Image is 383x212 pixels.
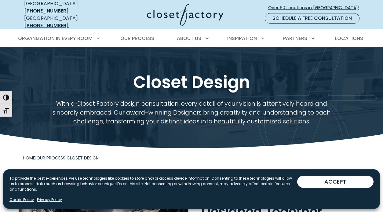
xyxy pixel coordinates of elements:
[120,35,154,42] span: Our Process
[268,5,364,11] span: Over 60 Locations in [GEOGRAPHIC_DATA]!
[268,2,364,13] a: Over 60 Locations in [GEOGRAPHIC_DATA]!
[335,35,363,42] span: Locations
[24,7,69,14] a: [PHONE_NUMBER]
[23,155,35,161] a: Home
[265,13,359,24] a: Schedule a Free Consultation
[24,15,99,29] div: [GEOGRAPHIC_DATA]
[227,35,257,42] span: Inspiration
[14,30,369,47] nav: Primary Menu
[67,155,99,161] span: Closet Design
[23,72,360,93] h1: Closet Design
[9,176,297,192] p: To provide the best experiences, we use technologies like cookies to store and/or access device i...
[283,35,307,42] span: Partners
[52,100,331,126] p: With a Closet Factory design consultation, every detail of your vision is attentively heard and s...
[18,35,93,42] span: Organization in Every Room
[177,35,201,42] span: About Us
[24,22,69,29] a: [PHONE_NUMBER]
[37,197,62,203] a: Privacy Policy
[9,197,34,203] a: Cookie Policy
[36,155,65,161] a: Our Process
[23,155,99,161] span: | |
[147,4,224,26] img: Closet Factory Logo
[297,176,374,188] button: ACCEPT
